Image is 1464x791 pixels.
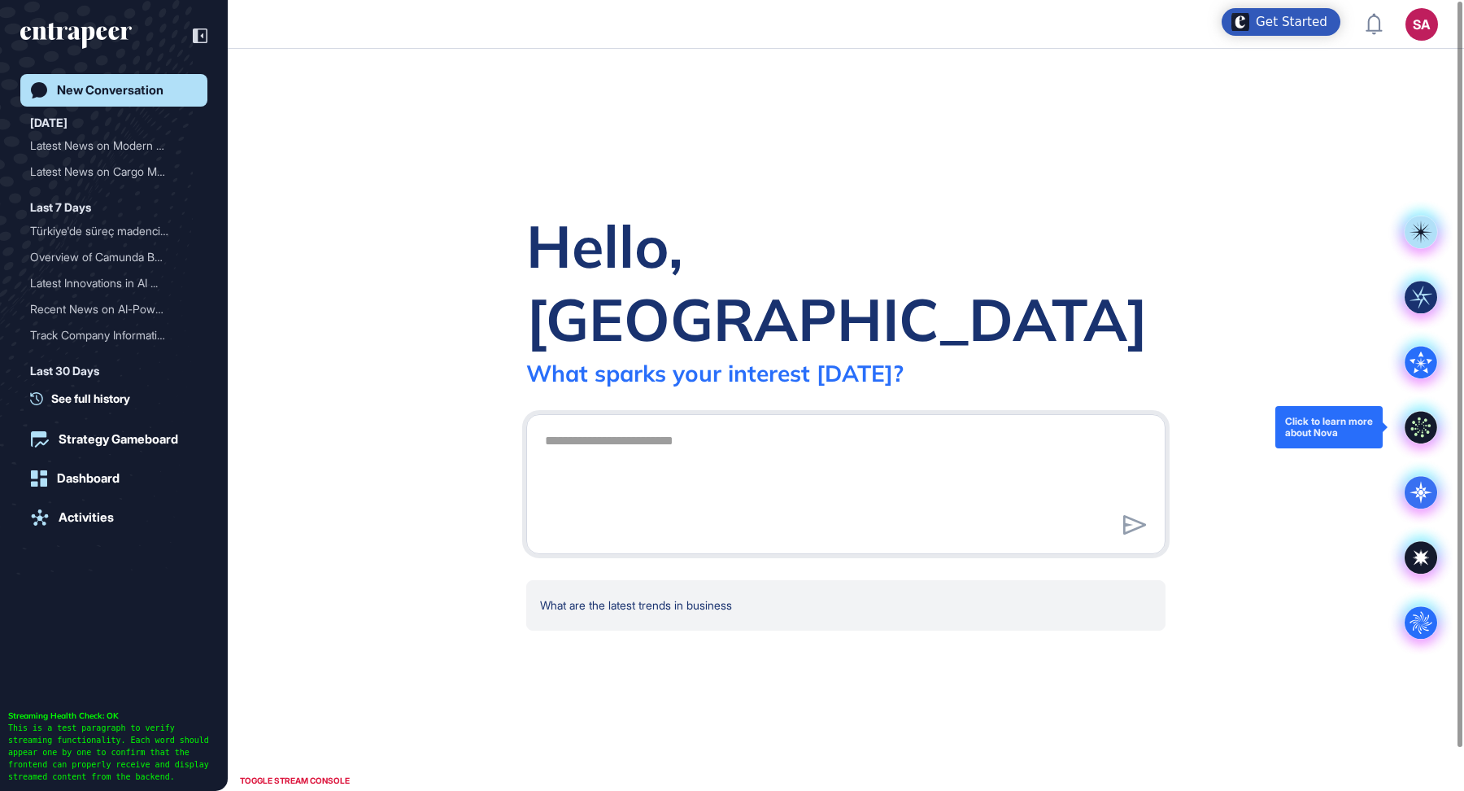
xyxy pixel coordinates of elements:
div: What sparks your interest [DATE]? [526,359,904,387]
div: Get Started [1256,14,1327,30]
div: Track Company Information... [30,322,185,348]
div: Recent News on AI-Powered Dynamic Pricing and Revenue Management in the Airline Industry (7-13 Oc... [30,296,198,322]
div: New Conversation [57,83,163,98]
div: Türkiye'de süreç madenciliği becerilerine sahip adayların listesini oluştur [30,218,198,244]
a: New Conversation [20,74,207,107]
div: Türkiye'de süreç madencil... [30,218,185,244]
div: Latest Innovations in AI and Technology in the Grocery Industry (October 7-13, 2025) [30,270,198,296]
div: Last 30 Days [30,361,99,381]
div: Latest News on Cargo Management Systems and Digital Air Cargo Solutions (7–14 October 2025) [30,159,198,185]
div: Click to learn more about Nova [1285,416,1373,439]
div: Overview of Camunda BPM S... [30,244,185,270]
div: What are the latest trends in business [526,580,1166,631]
div: Hello, [GEOGRAPHIC_DATA] [526,209,1166,356]
button: SA [1405,8,1438,41]
a: Activities [20,501,207,534]
div: Last 7 Days [30,198,91,217]
div: TOGGLE STREAM CONSOLE [236,771,354,791]
a: See full history [30,390,207,407]
div: entrapeer-logo [20,23,132,49]
span: See full history [51,390,130,407]
div: Recent News on AI-Powered... [30,296,185,322]
div: [DATE] [30,113,68,133]
div: Latest News on Cargo Mana... [30,159,185,185]
div: Activities [59,510,114,525]
div: Track Company Information for Craftgate [30,322,198,348]
div: Overview of Camunda BPM Software and Its Features [30,244,198,270]
div: Open Get Started checklist [1222,8,1340,36]
div: Latest News on Modern Airline Retailing Platforms and Related Initiatives (7–14 October 2025) [30,133,198,159]
a: Dashboard [20,462,207,495]
div: Dashboard [57,471,120,486]
div: Latest News on Modern Air... [30,133,185,159]
div: Latest Innovations in AI ... [30,270,185,296]
a: Strategy Gameboard [20,423,207,456]
div: Strategy Gameboard [59,432,178,447]
img: launcher-image-alternative-text [1231,13,1249,31]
